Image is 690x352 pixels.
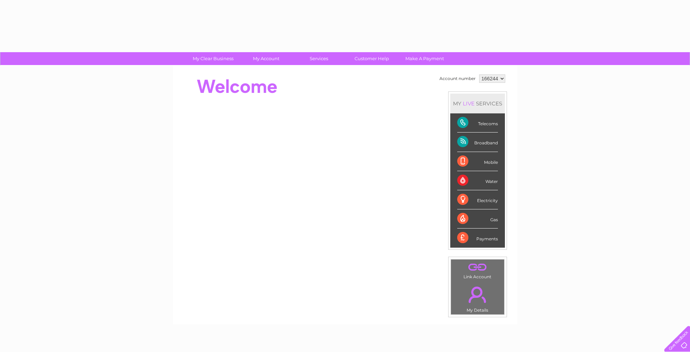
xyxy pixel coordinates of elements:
[457,209,498,229] div: Gas
[290,52,348,65] a: Services
[453,261,502,273] a: .
[451,281,505,315] td: My Details
[457,152,498,171] div: Mobile
[457,229,498,247] div: Payments
[457,190,498,209] div: Electricity
[237,52,295,65] a: My Account
[438,73,477,85] td: Account number
[457,171,498,190] div: Water
[184,52,242,65] a: My Clear Business
[461,100,476,107] div: LIVE
[457,133,498,152] div: Broadband
[453,282,502,307] a: .
[451,259,505,281] td: Link Account
[457,113,498,133] div: Telecoms
[450,94,505,113] div: MY SERVICES
[396,52,453,65] a: Make A Payment
[343,52,400,65] a: Customer Help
